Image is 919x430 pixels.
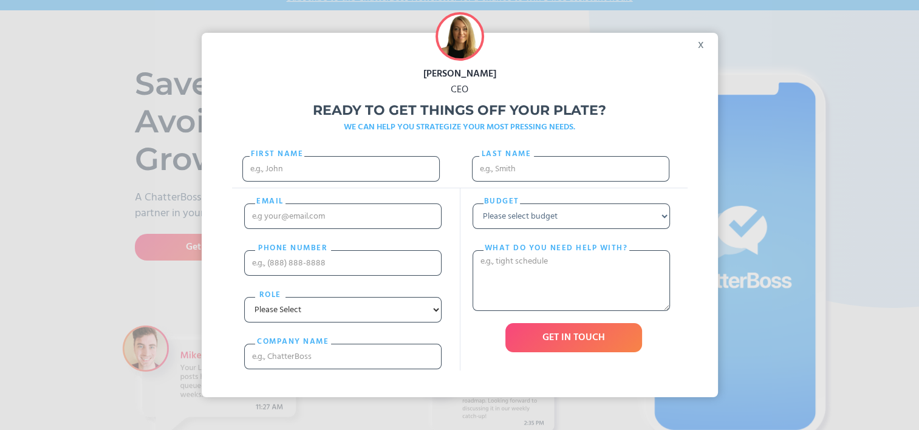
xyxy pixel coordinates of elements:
label: First Name [250,148,304,160]
input: e.g., John [242,156,440,182]
label: email [255,196,285,208]
strong: WE CAN HELP YOU STRATEGIZE YOUR MOST PRESSING NEEDS. [344,120,575,134]
input: GET IN TOUCH [505,323,642,352]
label: Role [255,289,285,301]
form: Freebie Popup Form 2021 [232,141,688,381]
input: e.g., ChatterBoss [244,344,442,369]
label: Budget [483,196,520,208]
label: What do you need help with? [483,242,629,254]
input: e.g your@email.com [244,203,442,229]
input: e.g., (888) 888-8888 [244,250,442,276]
label: PHONE nUMBER [255,242,331,254]
label: Last name [479,148,534,160]
strong: Ready to get things off your plate? [313,102,606,118]
div: CEO [202,82,718,98]
div: x [691,33,718,51]
div: [PERSON_NAME] [202,66,718,82]
input: e.g., Smith [472,156,669,182]
label: cOMPANY NAME [255,336,331,348]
